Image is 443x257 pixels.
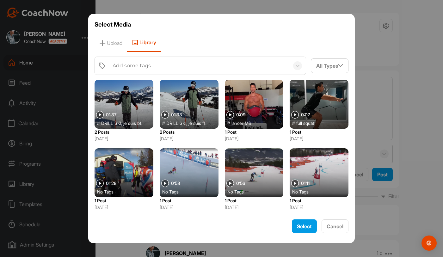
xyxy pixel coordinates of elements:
span: lancer MB [231,120,251,126]
img: play [291,111,299,119]
div: No Tags [162,188,221,195]
p: [DATE] [290,204,348,211]
p: [DATE] [225,204,284,211]
span: 0:07 [301,113,310,117]
div: # [97,120,156,126]
div: # [162,120,221,126]
div: All Types [311,59,348,72]
p: 1 Post [225,197,284,204]
span: 01:33 [171,113,182,117]
span: Library [127,34,161,52]
div: No Tags [292,188,351,195]
p: 1 Post [290,129,348,135]
span: 01:28 [106,181,116,186]
span: Cancel [327,223,343,229]
button: Select [292,219,317,233]
img: play [291,180,299,187]
p: 2 Posts [95,129,153,135]
span: DRILL SKI , [101,120,122,126]
img: play [161,180,169,187]
span: 01:11 [301,181,310,186]
div: No Tags [227,188,286,195]
p: 1 Post [290,197,348,204]
span: 0:56 [236,181,245,186]
img: play [226,111,234,119]
h3: Select Media [95,20,349,29]
img: tags [98,62,106,70]
img: play [161,111,169,119]
div: # [292,120,351,126]
img: play [96,111,104,119]
span: Upload [95,34,127,52]
div: # [227,120,286,126]
span: je suis bf , [123,120,142,126]
p: [DATE] [95,204,153,211]
span: 0:58 [171,181,180,186]
p: [DATE] [160,135,218,142]
span: Select [297,223,312,229]
span: 0:09 [236,113,245,117]
img: play [96,180,104,187]
img: play [226,180,234,187]
p: 2 Posts [160,129,218,135]
p: [DATE] [225,135,284,142]
div: No Tags [97,188,156,195]
span: 01:37 [106,113,117,117]
button: Cancel [322,219,348,233]
p: [DATE] [160,204,218,211]
p: [DATE] [95,135,153,142]
div: Add some tags. [113,62,152,70]
p: 1 Post [160,197,218,204]
p: 1 Post [225,129,284,135]
p: 1 Post [95,197,153,204]
span: je suis ff , [188,120,206,126]
p: [DATE] [290,135,348,142]
span: DRILL SKI , [166,120,187,126]
span: full squat [296,120,314,126]
div: Open Intercom Messenger [421,236,437,251]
